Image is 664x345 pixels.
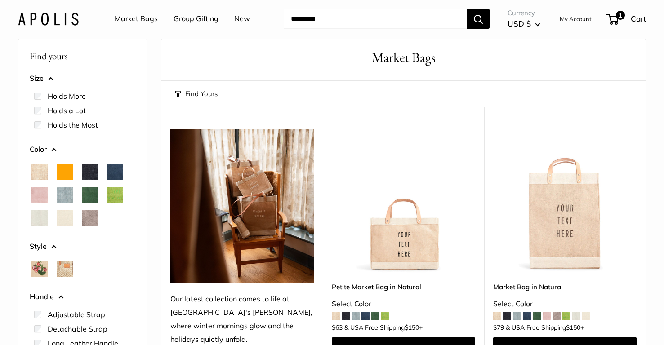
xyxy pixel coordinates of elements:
a: Petite Market Bag in Natural [332,282,475,292]
div: Select Color [493,297,637,311]
a: New [234,12,250,26]
span: Currency [508,7,540,19]
button: Handle [30,290,136,304]
button: USD $ [508,17,540,31]
label: Holds More [48,91,86,102]
span: Cart [631,14,646,23]
button: Taupe [82,210,98,226]
button: Search [467,9,490,29]
img: Apolis [18,12,79,25]
button: Blush [31,187,48,203]
a: Group Gifting [174,12,218,26]
span: & USA Free Shipping + [344,324,423,331]
button: Dove [31,210,48,226]
label: Holds the Most [48,119,98,130]
a: Petite Market Bag in NaturalPetite Market Bag in Natural [332,129,475,273]
span: $150 [566,323,580,332]
button: Find Yours [175,88,218,100]
label: Adjustable Strap [48,309,105,320]
span: $63 [332,323,343,332]
button: Color [30,143,136,156]
button: Style [30,240,136,253]
img: Petite Market Bag in Natural [332,129,475,273]
img: Market Bag in Natural [493,129,637,273]
button: Strawberrys [31,261,48,277]
span: USD $ [508,19,531,28]
p: Find yours [30,47,136,65]
label: Holds a Lot [48,105,86,116]
span: $150 [405,323,419,332]
button: Oat [57,210,73,226]
img: Our latest collection comes to life at UK's Estelle Manor, where winter mornings glow and the hol... [170,129,314,283]
button: Orange [57,164,73,180]
a: Market Bag in Natural [493,282,637,292]
button: Black [82,164,98,180]
span: & USA Free Shipping + [506,324,584,331]
button: Woven [57,261,73,277]
button: Chartreuse [107,187,123,203]
h1: Market Bags [175,48,632,67]
button: Cool Gray [57,187,73,203]
label: Detachable Strap [48,323,107,334]
button: Size [30,72,136,85]
a: 1 Cart [607,12,646,26]
div: Select Color [332,297,475,311]
button: Natural [31,164,48,180]
span: 1 [616,11,625,20]
span: $79 [493,323,504,332]
a: Market Bags [115,12,158,26]
a: Market Bag in NaturalMarket Bag in Natural [493,129,637,273]
input: Search... [284,9,467,29]
button: Navy [107,164,123,180]
a: My Account [560,13,592,24]
button: Field Green [82,187,98,203]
